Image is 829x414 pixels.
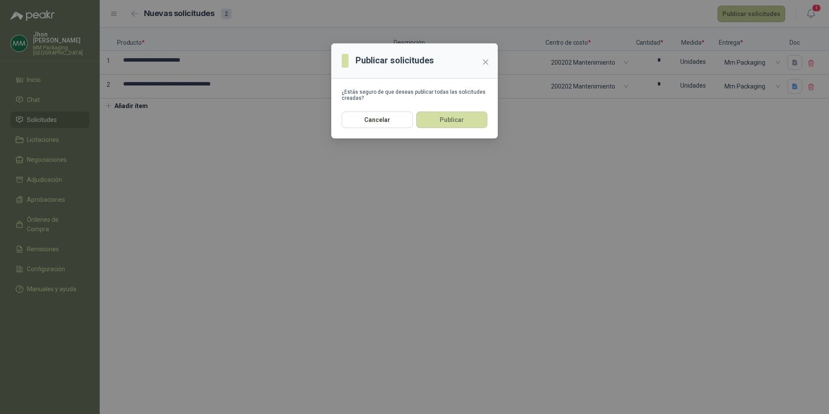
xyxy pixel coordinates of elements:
button: Cancelar [342,112,413,128]
div: ¿Estás seguro de que deseas publicar todas las solicitudes creadas? [342,89,487,101]
span: close [482,59,489,66]
button: Close [479,55,493,69]
button: Publicar [416,112,487,128]
h3: Publicar solicitudes [356,54,434,67]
